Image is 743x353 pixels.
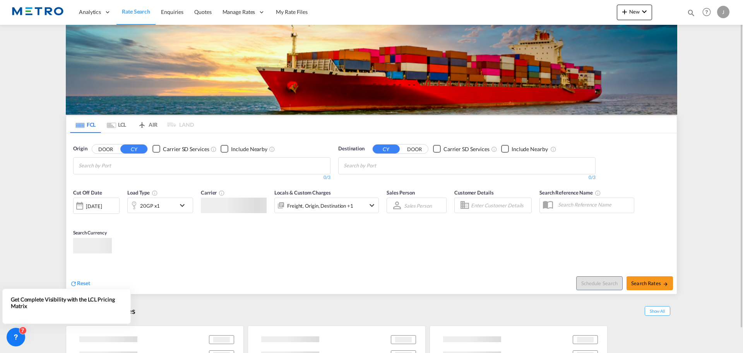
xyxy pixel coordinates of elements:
[274,189,331,196] span: Locals & Custom Charges
[132,116,163,133] md-tab-item: AIR
[127,198,193,213] div: 20GP x1icon-chevron-down
[73,230,107,236] span: Search Currency
[92,145,119,153] button: DOOR
[717,6,729,18] div: J
[617,5,652,20] button: icon-plus 400-fgNewicon-chevron-down
[79,160,152,172] input: Chips input.
[223,8,255,16] span: Manage Rates
[152,190,158,196] md-icon: icon-information-outline
[122,8,150,15] span: Rate Search
[73,145,87,153] span: Origin
[101,116,132,133] md-tab-item: LCL
[70,116,194,133] md-pagination-wrapper: Use the left and right arrow keys to navigate between tabs
[401,145,428,153] button: DOOR
[221,145,267,153] md-checkbox: Checkbox No Ink
[70,116,101,133] md-tab-item: FCL
[140,200,160,211] div: 20GP x1
[73,198,120,214] div: [DATE]
[269,146,275,152] md-icon: Unchecked: Ignores neighbouring ports when fetching rates.Checked : Includes neighbouring ports w...
[620,9,649,15] span: New
[201,189,225,196] span: Carrier
[12,3,64,21] img: 25181f208a6c11efa6aa1bf80d4cef53.png
[219,190,225,196] md-icon: The selected Trucker/Carrierwill be displayed in the rate results If the rates are from another f...
[554,199,634,210] input: Search Reference Name
[454,189,493,196] span: Customer Details
[387,189,415,196] span: Sales Person
[79,8,101,16] span: Analytics
[471,200,529,211] input: Enter Customer Details
[687,9,695,17] md-icon: icon-magnify
[403,200,433,211] md-select: Sales Person
[274,198,379,213] div: Freight Origin Destination Factory Stuffingicon-chevron-down
[276,9,308,15] span: My Rate Files
[73,213,79,224] md-datepicker: Select
[194,9,211,15] span: Quotes
[211,146,217,152] md-icon: Unchecked: Search for CY (Container Yard) services for all selected carriers.Checked : Search for...
[178,201,191,210] md-icon: icon-chevron-down
[86,203,102,210] div: [DATE]
[152,145,209,153] md-checkbox: Checkbox No Ink
[640,7,649,16] md-icon: icon-chevron-down
[501,145,548,153] md-checkbox: Checkbox No Ink
[631,280,668,286] span: Search Rates
[645,306,670,316] span: Show All
[231,145,267,153] div: Include Nearby
[70,279,90,288] div: icon-refreshReset
[73,174,330,181] div: 0/3
[342,158,420,172] md-chips-wrap: Chips container with autocompletion. Enter the text area, type text to search, and then use the u...
[338,145,365,153] span: Destination
[512,145,548,153] div: Include Nearby
[344,160,417,172] input: Chips input.
[137,120,147,126] md-icon: icon-airplane
[663,281,668,287] md-icon: icon-arrow-right
[127,189,158,196] span: Load Type
[161,9,183,15] span: Enquiries
[576,276,623,290] button: Note: By default Schedule search will only considerorigin ports, destination ports and cut off da...
[627,276,673,290] button: Search Ratesicon-arrow-right
[120,145,147,153] button: CY
[66,25,677,115] img: LCL+%26+FCL+BACKGROUND.png
[66,133,677,294] div: OriginDOOR CY Checkbox No InkUnchecked: Search for CY (Container Yard) services for all selected ...
[77,158,155,172] md-chips-wrap: Chips container with autocompletion. Enter the text area, type text to search, and then use the u...
[443,145,490,153] div: Carrier SD Services
[620,7,629,16] md-icon: icon-plus 400-fg
[700,5,713,19] span: Help
[550,146,556,152] md-icon: Unchecked: Ignores neighbouring ports when fetching rates.Checked : Includes neighbouring ports w...
[700,5,717,19] div: Help
[595,190,601,196] md-icon: Your search will be saved by the below given name
[687,9,695,20] div: icon-magnify
[73,189,102,196] span: Cut Off Date
[491,146,497,152] md-icon: Unchecked: Search for CY (Container Yard) services for all selected carriers.Checked : Search for...
[539,189,601,196] span: Search Reference Name
[163,145,209,153] div: Carrier SD Services
[367,201,377,210] md-icon: icon-chevron-down
[338,174,596,181] div: 0/3
[77,280,90,286] span: Reset
[287,200,353,211] div: Freight Origin Destination Factory Stuffing
[373,145,400,153] button: CY
[433,145,490,153] md-checkbox: Checkbox No Ink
